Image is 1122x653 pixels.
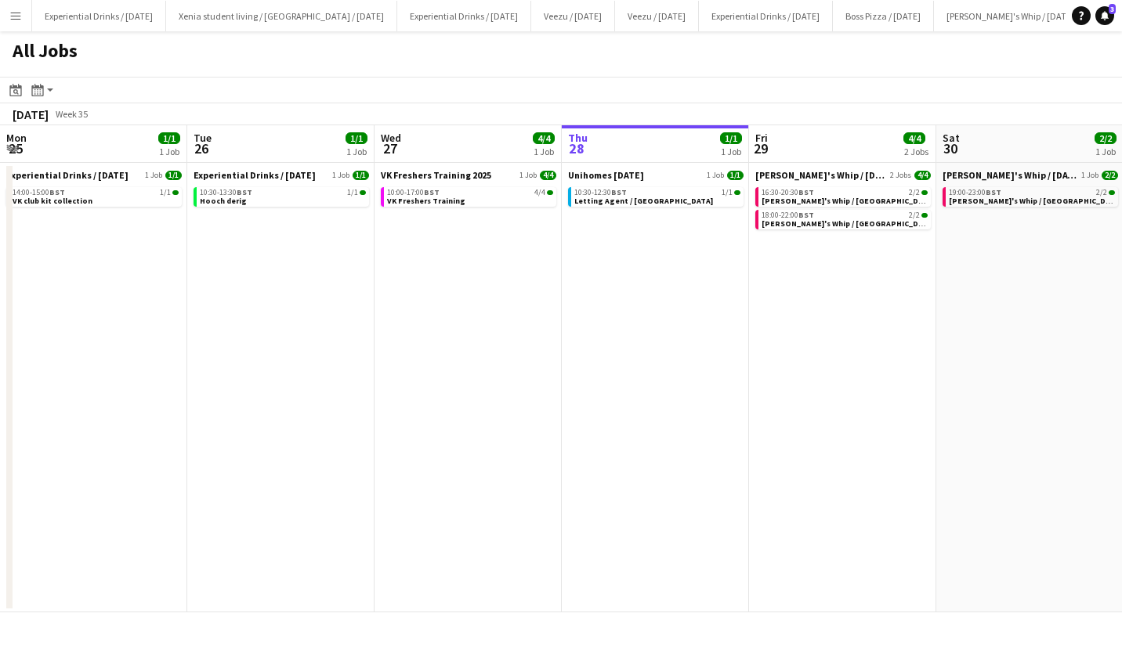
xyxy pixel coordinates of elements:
div: [PERSON_NAME]'s Whip / [DATE]2 Jobs4/416:30-20:30BST2/2[PERSON_NAME]'s Whip / [GEOGRAPHIC_DATA]18... [755,169,931,233]
span: 1 Job [145,171,162,180]
span: 1/1 [360,190,366,195]
span: Shanky's Whip / Newcastle [949,196,1122,206]
span: 1/1 [172,190,179,195]
span: Hooch derig [200,196,247,206]
span: 1 Job [707,171,724,180]
a: 10:30-12:30BST1/1Letting Agent / [GEOGRAPHIC_DATA] [574,187,740,205]
span: VK Freshers Training [387,196,465,206]
span: 1/1 [158,132,180,144]
span: 27 [378,139,401,157]
div: VK Freshers Training 20251 Job4/410:00-17:00BST4/4VK Freshers Training [381,169,556,210]
a: 10:30-13:30BST1/1Hooch derig [200,187,366,205]
span: 10:00-17:00 [387,189,440,197]
span: Thu [568,131,588,145]
div: Unihomes [DATE]1 Job1/110:30-12:30BST1/1Letting Agent / [GEOGRAPHIC_DATA] [568,169,744,210]
span: 2/2 [909,189,920,197]
span: 26 [191,139,212,157]
span: 2/2 [921,190,928,195]
span: 1/1 [353,171,369,180]
span: 1 Job [1081,171,1098,180]
a: [PERSON_NAME]'s Whip / [DATE]2 Jobs4/4 [755,169,931,181]
a: Experiential Drinks / [DATE]1 Job1/1 [6,169,182,181]
span: BST [49,187,65,197]
span: 2/2 [921,213,928,218]
span: 3 [1109,4,1116,14]
span: 2/2 [1109,190,1115,195]
button: Xenia student living / [GEOGRAPHIC_DATA] / [DATE] [166,1,397,31]
span: BST [611,187,627,197]
span: 2/2 [1102,171,1118,180]
span: BST [798,210,814,220]
span: VK Freshers Training 2025 [381,169,491,181]
div: 1 Job [1095,146,1116,157]
span: Shanky's Whip / Aug 25 [755,169,887,181]
span: Tue [194,131,212,145]
span: 4/4 [914,171,931,180]
div: 1 Job [346,146,367,157]
a: 10:00-17:00BST4/4VK Freshers Training [387,187,553,205]
span: BST [986,187,1001,197]
a: 18:00-22:00BST2/2[PERSON_NAME]'s Whip / [GEOGRAPHIC_DATA] [762,210,928,228]
div: 1 Job [721,146,741,157]
span: 18:00-22:00 [762,211,814,219]
div: [DATE] [13,106,49,122]
button: Boss Pizza / [DATE] [833,1,934,31]
button: Experiential Drinks / [DATE] [32,1,166,31]
button: Experiential Drinks / [DATE] [397,1,531,31]
span: 28 [566,139,588,157]
a: 3 [1095,6,1114,25]
span: Shanky's Whip / Sheffield [762,196,935,206]
span: Mon [6,131,27,145]
span: Experiential Drinks / August 25 [6,169,128,181]
span: Unihomes Aug 2025 [568,169,644,181]
span: 1/1 [160,189,171,197]
button: [PERSON_NAME]'s Whip / [DATE] [934,1,1088,31]
div: 2 Jobs [904,146,928,157]
span: 1/1 [720,132,742,144]
span: 1/1 [734,190,740,195]
span: 2/2 [909,211,920,219]
button: Experiential Drinks / [DATE] [699,1,833,31]
a: [PERSON_NAME]'s Whip / [DATE]1 Job2/2 [943,169,1118,181]
span: 2/2 [1096,189,1107,197]
div: 1 Job [534,146,554,157]
span: Shanky's Whip / Aug 25 [943,169,1078,181]
span: 10:30-13:30 [200,189,252,197]
a: 14:00-15:00BST1/1VK club kit collection [13,187,179,205]
span: 30 [940,139,960,157]
button: Veezu / [DATE] [615,1,699,31]
span: 19:00-23:00 [949,189,1001,197]
span: 4/4 [533,132,555,144]
span: BST [237,187,252,197]
span: 1/1 [346,132,367,144]
button: Veezu / [DATE] [531,1,615,31]
span: 4/4 [534,189,545,197]
span: Letting Agent / Sheffield [574,196,713,206]
span: Shanky's Whip / Newcastle [762,218,935,229]
span: Experiential Drinks / August 25 [194,169,316,181]
span: VK club kit collection [13,196,92,206]
span: 1/1 [727,171,744,180]
a: 19:00-23:00BST2/2[PERSON_NAME]'s Whip / [GEOGRAPHIC_DATA] [949,187,1115,205]
span: BST [424,187,440,197]
div: 1 Job [159,146,179,157]
span: 1 Job [519,171,537,180]
span: Sat [943,131,960,145]
span: 1/1 [722,189,733,197]
span: 10:30-12:30 [574,189,627,197]
div: Experiential Drinks / [DATE]1 Job1/114:00-15:00BST1/1VK club kit collection [6,169,182,210]
a: 16:30-20:30BST2/2[PERSON_NAME]'s Whip / [GEOGRAPHIC_DATA] [762,187,928,205]
span: 1 Job [332,171,349,180]
span: Week 35 [52,108,91,120]
span: 1/1 [347,189,358,197]
span: 4/4 [547,190,553,195]
div: Experiential Drinks / [DATE]1 Job1/110:30-13:30BST1/1Hooch derig [194,169,369,210]
span: 2/2 [1095,132,1117,144]
div: [PERSON_NAME]'s Whip / [DATE]1 Job2/219:00-23:00BST2/2[PERSON_NAME]'s Whip / [GEOGRAPHIC_DATA] [943,169,1118,210]
span: 4/4 [903,132,925,144]
span: 2 Jobs [890,171,911,180]
span: Wed [381,131,401,145]
span: 14:00-15:00 [13,189,65,197]
span: 1/1 [165,171,182,180]
span: 16:30-20:30 [762,189,814,197]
